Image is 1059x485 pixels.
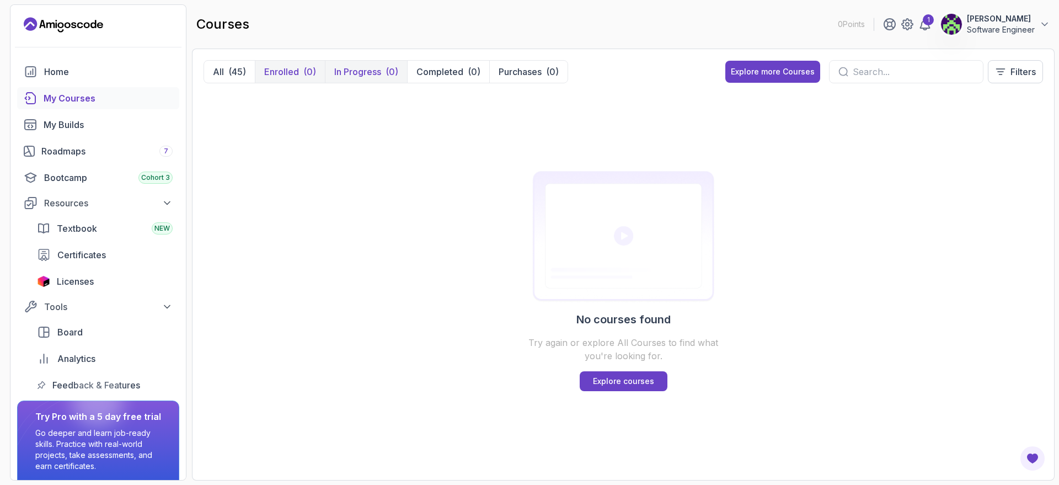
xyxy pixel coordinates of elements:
[44,92,173,105] div: My Courses
[30,270,179,292] a: licenses
[44,196,173,210] div: Resources
[57,248,106,262] span: Certificates
[30,244,179,266] a: certificates
[154,224,170,233] span: NEW
[386,65,398,78] div: (0)
[164,147,168,156] span: 7
[1010,65,1036,78] p: Filters
[838,19,865,30] p: 0 Points
[57,326,83,339] span: Board
[44,118,173,131] div: My Builds
[52,379,140,392] span: Feedback & Features
[213,65,224,78] p: All
[17,87,179,109] a: courses
[407,61,489,83] button: Completed(0)
[264,65,299,78] p: Enrolled
[941,14,962,35] img: user profile image
[57,352,95,365] span: Analytics
[24,16,103,34] a: Landing page
[499,65,542,78] p: Purchases
[17,61,179,83] a: home
[57,222,97,235] span: Textbook
[30,348,179,370] a: analytics
[17,297,179,317] button: Tools
[1019,445,1046,472] button: Open Feedback Button
[967,24,1035,35] p: Software Engineer
[204,61,255,83] button: All(45)
[517,170,729,303] img: Certificates empty-state
[853,65,974,78] input: Search...
[17,167,179,189] a: bootcamp
[303,65,316,78] div: (0)
[725,61,820,83] button: Explore more Courses
[988,60,1043,83] button: Filters
[468,65,480,78] div: (0)
[255,61,325,83] button: Enrolled(0)
[44,300,173,313] div: Tools
[325,61,407,83] button: In Progress(0)
[35,428,161,472] p: Go deeper and learn job-ready skills. Practice with real-world projects, take assessments, and ea...
[141,173,170,182] span: Cohort 3
[228,65,246,78] div: (45)
[44,65,173,78] div: Home
[546,65,559,78] div: (0)
[44,171,173,184] div: Bootcamp
[334,65,381,78] p: In Progress
[918,18,932,31] a: 1
[30,374,179,396] a: feedback
[30,217,179,239] a: textbook
[940,13,1050,35] button: user profile image[PERSON_NAME]Software Engineer
[41,145,173,158] div: Roadmaps
[593,376,654,387] p: Explore courses
[30,321,179,343] a: board
[923,14,934,25] div: 1
[517,336,729,363] p: Try again or explore All Courses to find what you're looking for.
[37,276,50,287] img: jetbrains icon
[416,65,463,78] p: Completed
[967,13,1035,24] p: [PERSON_NAME]
[57,275,94,288] span: Licenses
[17,140,179,162] a: roadmaps
[731,66,815,77] div: Explore more Courses
[196,15,249,33] h2: courses
[17,114,179,136] a: builds
[17,193,179,213] button: Resources
[580,371,667,391] a: Explore courses
[576,312,671,327] h2: No courses found
[489,61,568,83] button: Purchases(0)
